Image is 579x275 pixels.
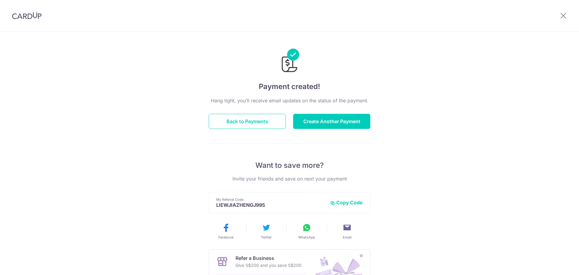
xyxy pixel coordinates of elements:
[236,254,302,262] p: Refer a Business
[540,257,573,272] iframe: Opens a widget where you can find more information
[298,235,315,240] span: WhatsApp
[248,223,284,240] button: Twitter
[209,161,370,170] p: Want to save more?
[280,49,299,74] img: Payments
[343,235,352,240] span: Email
[209,114,286,129] button: Back to Payments
[218,235,234,240] span: Facebook
[12,12,42,19] img: CardUp
[209,175,370,182] p: Invite your friends and save on next your payment
[236,262,302,269] p: Give S$200 and you save S$200
[208,223,244,240] button: Facebook
[330,200,363,206] button: Copy Code
[261,235,272,240] span: Twitter
[289,223,324,240] button: WhatsApp
[216,202,325,208] p: LIEWJIAZHENGJ995
[209,81,370,92] h4: Payment created!
[293,114,370,129] button: Create Another Payment
[209,97,370,104] p: Hang tight, you’ll receive email updates on the status of the payment.
[216,197,325,202] p: My Referral Code
[329,223,365,240] button: Email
